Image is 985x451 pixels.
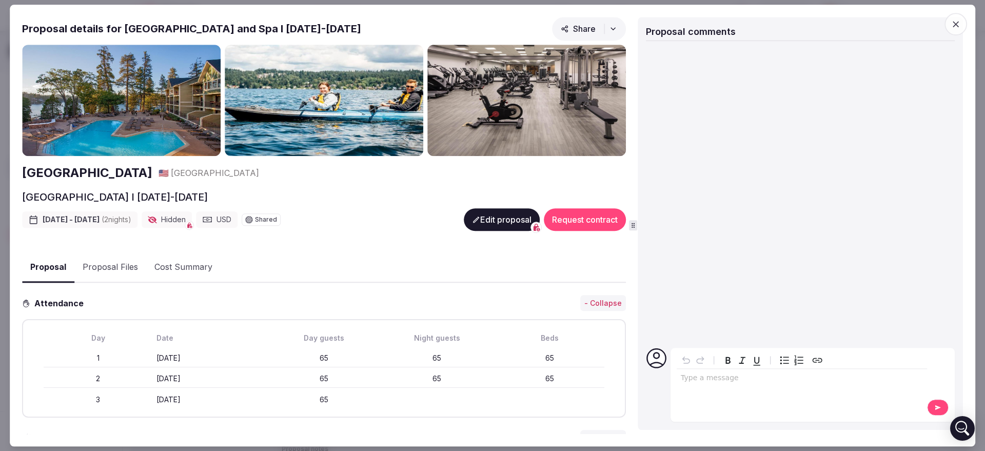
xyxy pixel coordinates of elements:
div: 3 [44,395,152,405]
div: 65 [383,374,491,384]
button: Italic [735,353,750,367]
div: toggle group [777,353,806,367]
div: Date [156,333,265,343]
button: - Collapse [580,430,626,447]
div: Hidden [142,211,192,228]
div: [DATE] [156,395,265,405]
button: Underline [750,353,764,367]
div: USD [196,211,238,228]
div: editable markdown [677,369,927,389]
div: 65 [270,353,379,363]
button: 🇺🇸 [159,167,169,179]
button: Edit proposal [464,208,540,231]
img: Gallery photo 2 [225,45,423,156]
div: 65 [270,395,379,405]
span: Share [561,24,596,34]
button: - Collapse [580,295,626,311]
h2: Proposal details for [GEOGRAPHIC_DATA] and Spa I [DATE]-[DATE] [22,22,361,36]
h3: Attendance [30,297,92,309]
h2: [GEOGRAPHIC_DATA] I [DATE]-[DATE] [22,190,208,204]
button: Proposal Files [74,253,146,283]
div: 65 [496,353,604,363]
h3: Accommodations [32,432,119,444]
div: 2 [44,374,152,384]
button: Cost Summary [146,253,221,283]
img: Gallery photo 3 [427,45,626,156]
div: [DATE] [156,353,265,363]
button: Numbered list [792,353,806,367]
button: Share [552,17,626,41]
img: Gallery photo 1 [22,45,221,156]
span: [GEOGRAPHIC_DATA] [171,167,259,179]
span: Shared [255,217,277,223]
div: Day guests [270,333,379,343]
button: Create link [810,353,824,367]
span: [DATE] - [DATE] [43,214,131,225]
div: 65 [270,374,379,384]
button: Request contract [544,208,626,231]
div: Day [44,333,152,343]
a: [GEOGRAPHIC_DATA] [22,164,152,182]
button: Bulleted list [777,353,792,367]
span: ( 2 night s ) [102,215,131,224]
div: 65 [496,374,604,384]
div: 65 [383,353,491,363]
div: Beds [496,333,604,343]
button: Bold [721,353,735,367]
div: [DATE] [156,374,265,384]
span: 🇺🇸 [159,168,169,178]
div: 1 [44,353,152,363]
button: Proposal [22,252,74,283]
div: Night guests [383,333,491,343]
span: Proposal comments [646,26,736,37]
